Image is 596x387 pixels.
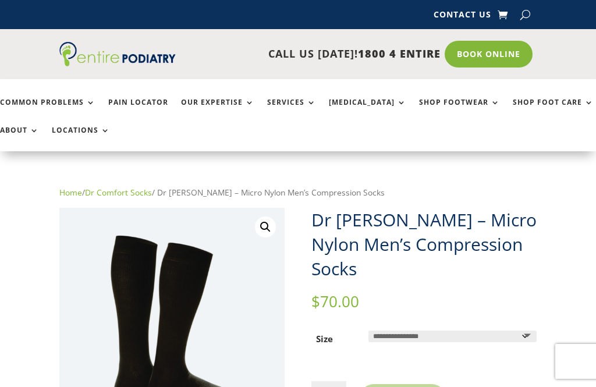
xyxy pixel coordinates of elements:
[52,126,110,151] a: Locations
[108,98,168,123] a: Pain Locator
[255,216,276,237] a: View full-screen image gallery
[85,187,152,198] a: Dr Comfort Socks
[329,98,406,123] a: [MEDICAL_DATA]
[59,42,176,66] img: logo (1)
[513,98,594,123] a: Shop Foot Care
[316,333,333,345] label: Size
[445,41,533,68] a: Book Online
[311,208,537,281] h1: Dr [PERSON_NAME] – Micro Nylon Men’s Compression Socks
[311,291,320,312] span: $
[311,291,359,312] bdi: 70.00
[358,47,441,61] span: 1800 4 ENTIRE
[59,185,536,200] nav: Breadcrumb
[267,98,316,123] a: Services
[176,47,440,62] p: CALL US [DATE]!
[59,187,82,198] a: Home
[59,57,176,69] a: Entire Podiatry
[419,98,500,123] a: Shop Footwear
[181,98,254,123] a: Our Expertise
[434,10,491,23] a: Contact Us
